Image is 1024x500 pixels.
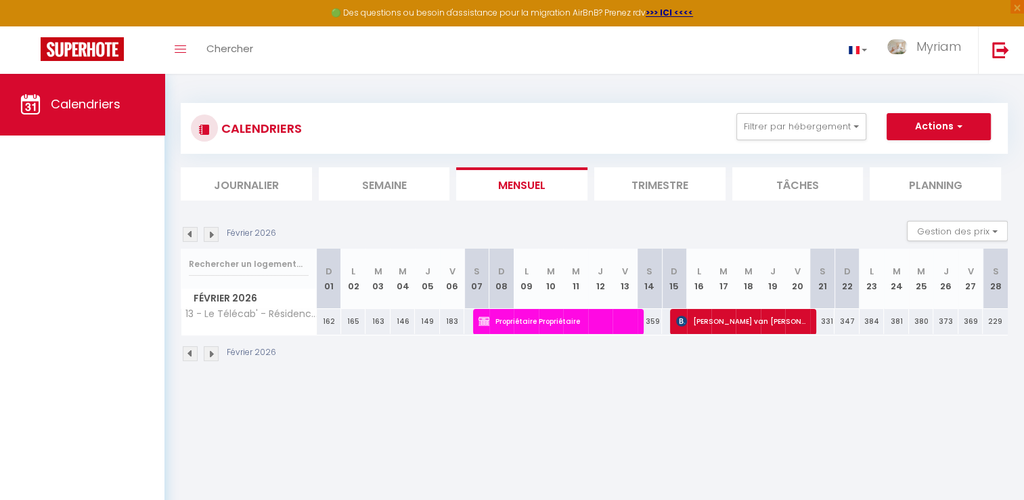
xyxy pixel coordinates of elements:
button: Actions [887,113,991,140]
li: Tâches [732,167,864,201]
th: 02 [341,249,365,309]
div: 229 [983,309,1008,334]
abbr: V [967,265,973,278]
abbr: D [326,265,332,278]
abbr: J [598,265,603,278]
th: 13 [613,249,637,309]
abbr: L [870,265,874,278]
th: 14 [638,249,662,309]
input: Rechercher un logement... [189,252,309,276]
p: Février 2026 [227,227,276,240]
a: Chercher [196,26,263,74]
div: 146 [391,309,415,334]
th: 22 [834,249,859,309]
span: Février 2026 [181,289,316,308]
div: 183 [440,309,464,334]
abbr: V [795,265,801,278]
th: 27 [958,249,983,309]
abbr: J [425,265,430,278]
div: 162 [317,309,341,334]
h3: CALENDRIERS [218,113,302,144]
th: 23 [860,249,884,309]
abbr: D [498,265,505,278]
abbr: M [547,265,555,278]
th: 16 [687,249,711,309]
li: Journalier [181,167,312,201]
abbr: M [374,265,382,278]
abbr: M [893,265,901,278]
th: 18 [736,249,760,309]
abbr: V [449,265,455,278]
th: 12 [588,249,613,309]
th: 11 [563,249,587,309]
th: 20 [785,249,809,309]
abbr: M [719,265,728,278]
th: 01 [317,249,341,309]
th: 06 [440,249,464,309]
th: 03 [365,249,390,309]
span: 13 - Le Télécab' - Résidence Le Continental [183,309,319,319]
div: 331 [810,309,834,334]
abbr: L [697,265,701,278]
li: Trimestre [594,167,726,201]
p: Février 2026 [227,346,276,359]
div: 381 [884,309,908,334]
div: 347 [834,309,859,334]
abbr: V [622,265,628,278]
div: 369 [958,309,983,334]
div: 384 [860,309,884,334]
button: Gestion des prix [907,221,1008,241]
a: >>> ICI <<<< [646,7,693,18]
span: Chercher [206,41,253,56]
span: Propriétaire Propriétaire [478,308,633,334]
div: 373 [933,309,958,334]
div: 165 [341,309,365,334]
th: 08 [489,249,514,309]
th: 04 [391,249,415,309]
th: 25 [909,249,933,309]
th: 24 [884,249,908,309]
abbr: J [770,265,776,278]
div: 359 [638,309,662,334]
th: 15 [662,249,686,309]
button: Filtrer par hébergement [736,113,866,140]
span: Myriam [916,38,961,55]
li: Semaine [319,167,450,201]
abbr: S [820,265,826,278]
abbr: J [943,265,948,278]
div: 149 [415,309,439,334]
abbr: D [671,265,677,278]
abbr: M [744,265,753,278]
abbr: L [524,265,528,278]
th: 10 [539,249,563,309]
span: Calendriers [51,96,120,112]
th: 26 [933,249,958,309]
img: ... [887,39,908,55]
abbr: S [992,265,998,278]
img: Super Booking [41,37,124,61]
abbr: M [399,265,407,278]
div: 380 [909,309,933,334]
abbr: M [571,265,579,278]
a: ... Myriam [877,26,978,74]
abbr: M [917,265,925,278]
th: 17 [711,249,736,309]
img: logout [992,41,1009,58]
th: 05 [415,249,439,309]
div: 163 [365,309,390,334]
li: Mensuel [456,167,587,201]
abbr: L [351,265,355,278]
abbr: S [474,265,480,278]
th: 19 [761,249,785,309]
abbr: S [646,265,652,278]
th: 09 [514,249,538,309]
span: [PERSON_NAME] van [PERSON_NAME] [676,308,806,334]
th: 28 [983,249,1008,309]
abbr: D [844,265,851,278]
th: 21 [810,249,834,309]
th: 07 [464,249,489,309]
li: Planning [870,167,1001,201]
